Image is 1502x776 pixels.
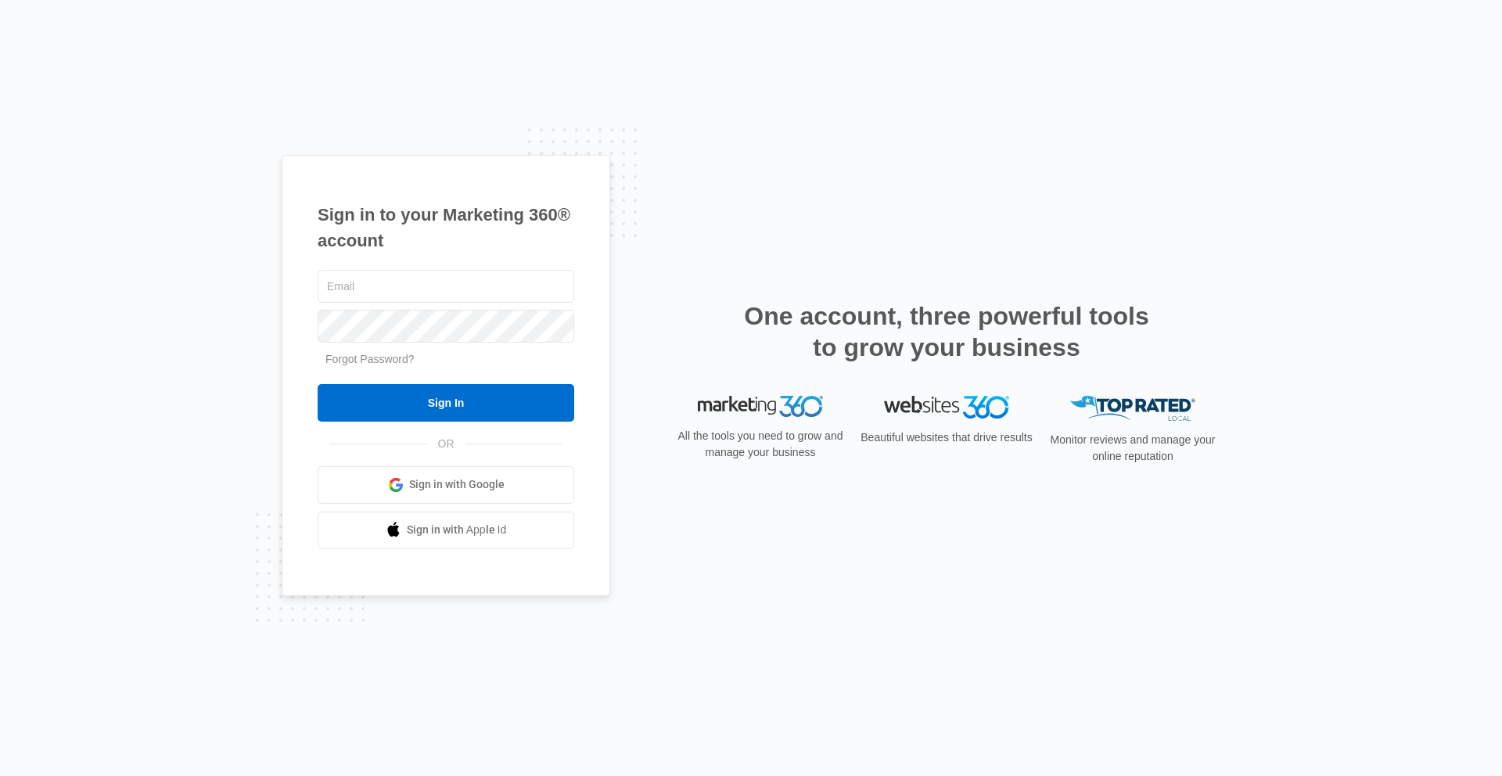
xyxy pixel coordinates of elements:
[859,429,1034,446] p: Beautiful websites that drive results
[325,353,415,365] a: Forgot Password?
[318,270,574,303] input: Email
[1070,396,1195,422] img: Top Rated Local
[407,522,507,538] span: Sign in with Apple Id
[318,466,574,504] a: Sign in with Google
[673,428,848,461] p: All the tools you need to grow and manage your business
[739,300,1154,363] h2: One account, three powerful tools to grow your business
[698,396,823,418] img: Marketing 360
[884,396,1009,419] img: Websites 360
[1045,432,1220,465] p: Monitor reviews and manage your online reputation
[318,512,574,549] a: Sign in with Apple Id
[409,476,505,493] span: Sign in with Google
[318,384,574,422] input: Sign In
[427,436,465,452] span: OR
[318,202,574,253] h1: Sign in to your Marketing 360® account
